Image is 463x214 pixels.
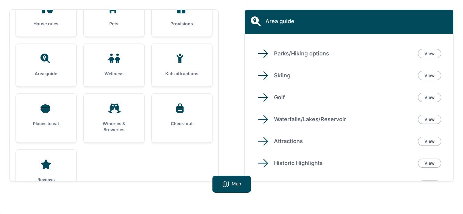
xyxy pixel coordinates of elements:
a: Places to eat [16,94,76,136]
p: Historic Highlights [274,159,413,167]
a: View [418,181,441,190]
a: View [418,93,441,102]
a: Kids attractions [152,44,212,86]
a: Wellness [84,44,144,86]
a: Check-out [152,94,212,136]
a: Area guide [16,44,76,86]
h3: Kids attractions [161,71,202,77]
a: Reviews [16,150,76,192]
a: View [418,137,441,146]
h3: Reviews [26,177,67,183]
p: Skiing [274,71,413,80]
h2: Area guide [265,17,294,26]
a: View [418,159,441,168]
p: Parks/Hiking options [274,49,413,58]
a: View [418,71,441,80]
h3: House rules [26,21,67,27]
h3: Area guide [26,71,67,77]
a: Wineries & Breweries [84,94,144,142]
p: Grocery Store [274,181,413,189]
p: Attractions [274,137,413,146]
h3: Places to eat [26,121,67,127]
a: View [418,115,441,124]
h3: Wineries & Breweries [93,121,135,133]
h3: Check-out [161,121,202,127]
h3: Provisions [161,21,202,27]
h3: Pets [93,21,135,27]
h3: Wellness [93,71,135,77]
a: View [418,49,441,58]
p: Waterfalls/Lakes/Reservoir [274,115,413,124]
p: Golf [274,93,413,102]
p: Map [232,181,241,188]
